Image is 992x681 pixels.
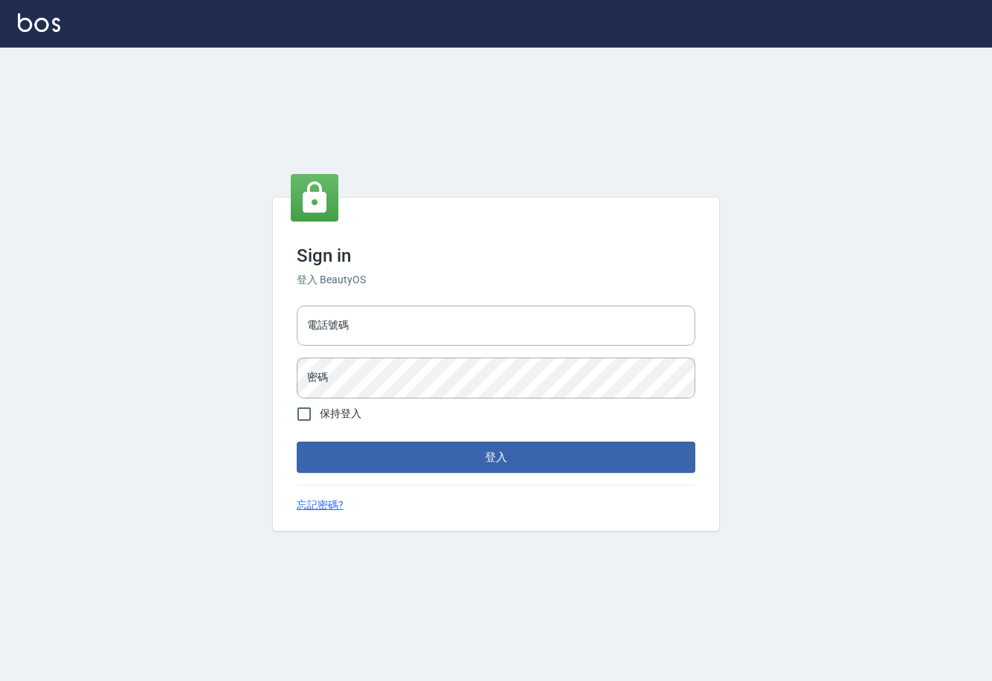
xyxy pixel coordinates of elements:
h3: Sign in [297,245,695,266]
a: 忘記密碼? [297,497,344,513]
span: 保持登入 [320,406,361,422]
h6: 登入 BeautyOS [297,272,695,288]
img: Logo [18,13,60,32]
button: 登入 [297,442,695,473]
